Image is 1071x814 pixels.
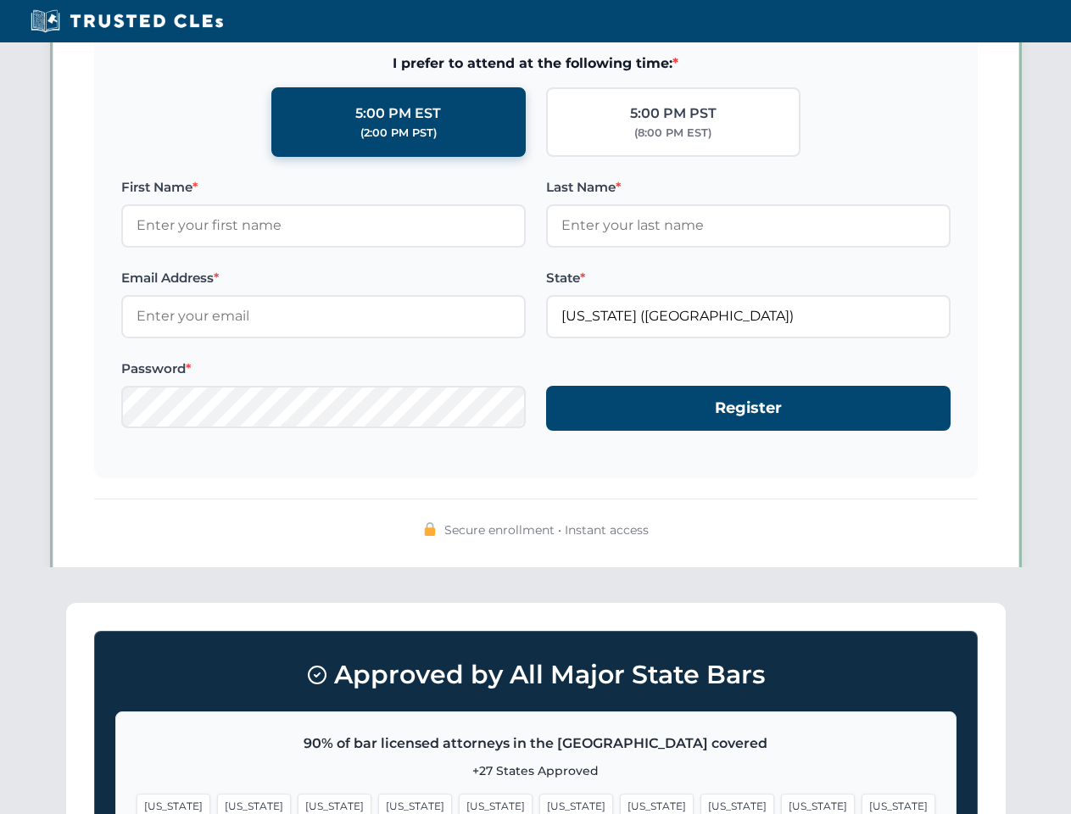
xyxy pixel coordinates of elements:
[546,268,951,288] label: State
[546,386,951,431] button: Register
[444,521,649,539] span: Secure enrollment • Instant access
[121,53,951,75] span: I prefer to attend at the following time:
[121,177,526,198] label: First Name
[546,177,951,198] label: Last Name
[546,204,951,247] input: Enter your last name
[137,733,935,755] p: 90% of bar licensed attorneys in the [GEOGRAPHIC_DATA] covered
[137,761,935,780] p: +27 States Approved
[360,125,437,142] div: (2:00 PM PST)
[630,103,717,125] div: 5:00 PM PST
[355,103,441,125] div: 5:00 PM EST
[546,295,951,337] input: Florida (FL)
[25,8,228,34] img: Trusted CLEs
[634,125,711,142] div: (8:00 PM EST)
[121,295,526,337] input: Enter your email
[121,268,526,288] label: Email Address
[121,359,526,379] label: Password
[121,204,526,247] input: Enter your first name
[423,522,437,536] img: 🔒
[115,652,957,698] h3: Approved by All Major State Bars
